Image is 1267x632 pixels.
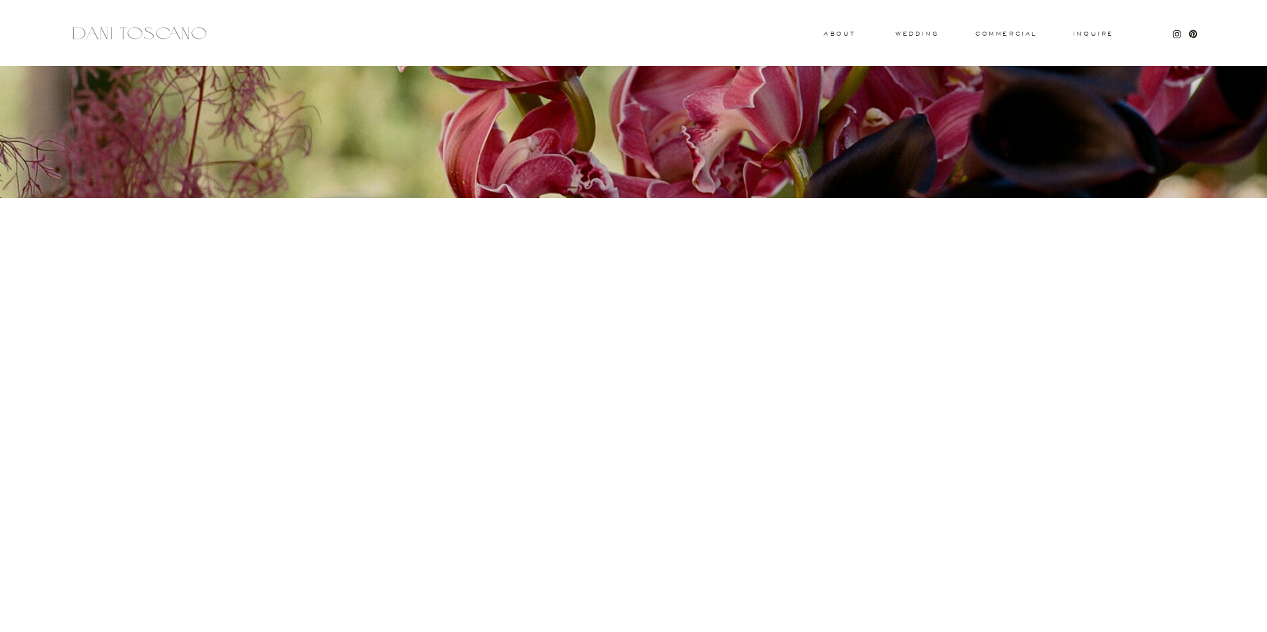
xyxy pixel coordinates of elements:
[895,31,938,36] a: wedding
[824,31,853,36] a: About
[975,31,1036,36] a: commercial
[1072,31,1115,38] a: Inquire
